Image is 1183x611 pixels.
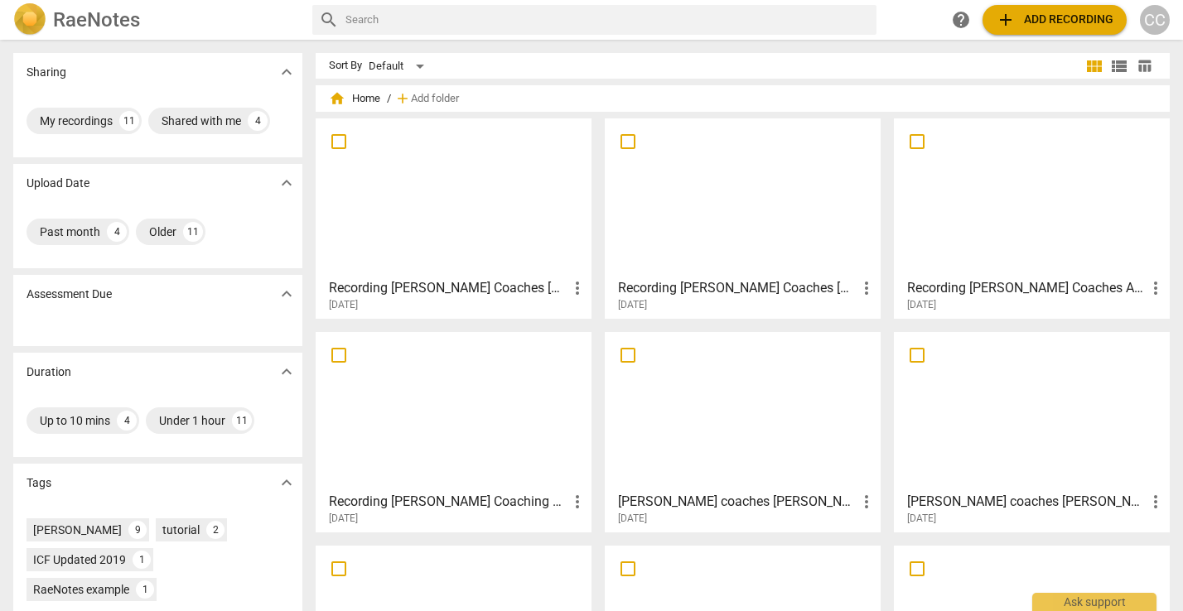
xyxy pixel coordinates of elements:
[277,473,297,493] span: expand_more
[274,171,299,195] button: Show more
[162,113,241,129] div: Shared with me
[951,10,971,30] span: help
[321,124,586,311] a: Recording [PERSON_NAME] Coaches [PERSON_NAME] 7 29 25[DATE]
[33,581,129,598] div: RaeNotes example
[1032,593,1156,611] div: Ask support
[387,93,391,105] span: /
[1140,5,1170,35] button: CC
[907,278,1146,298] h3: Recording Cindy Coaches Agi 07_08_25
[567,278,587,298] span: more_vert
[277,62,297,82] span: expand_more
[329,298,358,312] span: [DATE]
[611,338,875,525] a: [PERSON_NAME] coaches [PERSON_NAME] [DATE]_Recording[DATE]
[900,124,1164,311] a: Recording [PERSON_NAME] Coaches Agi 07_08_25[DATE]
[329,278,567,298] h3: Recording Cindy Coaches Gavan 7 29 25
[996,10,1113,30] span: Add recording
[40,113,113,129] div: My recordings
[13,3,46,36] img: Logo
[159,412,225,429] div: Under 1 hour
[1084,56,1104,76] span: view_module
[274,470,299,495] button: Show more
[27,363,71,381] p: Duration
[900,338,1164,525] a: [PERSON_NAME] coaches [PERSON_NAME] [DATE]_Recording[DATE]
[40,412,110,429] div: Up to 10 mins
[1137,58,1152,74] span: table_chart
[611,124,875,311] a: Recording [PERSON_NAME] Coaches [PERSON_NAME] 05_28_25[DATE]
[274,359,299,384] button: Show more
[1132,54,1156,79] button: Table view
[183,222,203,242] div: 11
[369,53,430,79] div: Default
[13,3,299,36] a: LogoRaeNotes
[857,278,876,298] span: more_vert
[162,522,200,538] div: tutorial
[345,7,870,33] input: Search
[857,492,876,512] span: more_vert
[1107,54,1132,79] button: List view
[618,512,647,526] span: [DATE]
[319,10,339,30] span: search
[983,5,1127,35] button: Upload
[907,492,1146,512] h3: Cindy coaches PoYee 12/21/23_Recording
[394,90,411,107] span: add
[128,521,147,539] div: 9
[1146,278,1166,298] span: more_vert
[1146,492,1166,512] span: more_vert
[907,298,936,312] span: [DATE]
[119,111,139,131] div: 11
[274,281,299,306] button: Show more
[411,93,459,105] span: Add folder
[277,284,297,304] span: expand_more
[33,522,122,538] div: [PERSON_NAME]
[206,521,225,539] div: 2
[33,551,126,568] div: ICF Updated 2019
[107,222,127,242] div: 4
[27,286,112,303] p: Assessment Due
[274,60,299,84] button: Show more
[329,492,567,512] h3: Recording Cindy Coaching Deb 07.09.25
[996,10,1016,30] span: add
[133,551,151,569] div: 1
[618,278,857,298] h3: Recording Cindy Coaches Polly 05_28_25
[277,173,297,193] span: expand_more
[907,512,936,526] span: [DATE]
[27,175,89,192] p: Upload Date
[149,224,176,240] div: Older
[329,60,362,72] div: Sort By
[1109,56,1129,76] span: view_list
[40,224,100,240] div: Past month
[53,8,140,31] h2: RaeNotes
[329,90,345,107] span: home
[618,492,857,512] h3: Cindy coaches Gavan 1/19/24_Recording
[329,512,358,526] span: [DATE]
[946,5,976,35] a: Help
[136,580,154,599] div: 1
[321,338,586,525] a: Recording [PERSON_NAME] Coaching Deb [DATE][DATE]
[117,411,137,431] div: 4
[232,411,252,431] div: 11
[27,474,51,492] p: Tags
[1082,54,1107,79] button: Tile view
[248,111,268,131] div: 4
[27,64,66,81] p: Sharing
[277,362,297,382] span: expand_more
[567,492,587,512] span: more_vert
[329,90,380,107] span: Home
[618,298,647,312] span: [DATE]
